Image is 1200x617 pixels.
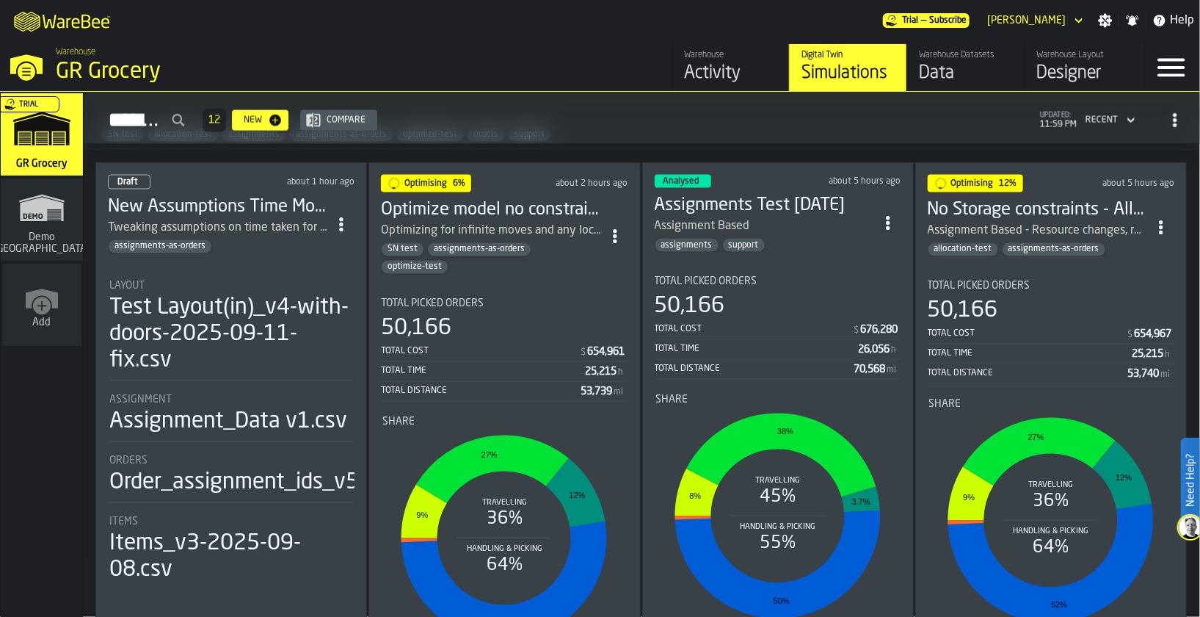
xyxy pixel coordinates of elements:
div: Title [109,455,353,467]
div: Updated: 9/16/2025, 10:14:29 PM Created: 9/16/2025, 4:50:23 PM [551,178,628,189]
span: mi [614,388,624,398]
div: stat-Items [109,516,353,584]
span: Help [1170,12,1194,29]
div: stat-Total Picked Orders [381,298,628,402]
div: DropdownMenuValue-Sandhya Gopakumar [987,15,1066,26]
div: stat-Total Picked Orders [928,281,1174,384]
div: Data [919,62,1012,85]
span: Total Picked Orders [928,281,1030,292]
div: Title [929,399,1173,411]
span: Share [929,399,961,411]
div: Updated: 9/16/2025, 10:47:16 PM Created: 9/16/2025, 10:42:19 PM [254,177,354,187]
div: status-0 2 [108,175,150,190]
a: link-to-/wh/i/e451d98b-95f6-4604-91ff-c80219f9c36d/designer [1024,44,1141,91]
span: mi [1160,370,1170,380]
span: Assignment [109,394,172,406]
span: Draft [117,178,138,187]
div: Title [109,516,353,528]
a: link-to-/wh/i/e451d98b-95f6-4604-91ff-c80219f9c36d/feed/ [672,44,789,91]
div: Total Distance [655,364,854,375]
div: Title [381,298,628,310]
div: Assignment_Data v1.csv [109,409,347,436]
span: Orders [109,455,148,467]
div: stat-Layout [109,281,353,381]
span: 12% [1000,179,1017,188]
div: Assignment Based - Resource changes, re-ordering time assumption changes [928,222,1148,239]
div: Warehouse Layout [1036,50,1130,60]
div: stat-Total Picked Orders [655,276,901,380]
span: support [723,240,765,250]
span: updated: [1040,112,1077,120]
div: Stat Value [1134,329,1171,341]
span: Layout [109,281,145,292]
span: 11:59 PM [1040,120,1077,130]
div: 50,166 [381,316,451,342]
div: Total Distance [381,386,581,397]
div: ButtonLoadMore-Load More-Prev-First-Last [197,109,232,132]
a: link-to-/wh/new [2,264,81,349]
span: Items [109,516,138,528]
span: — [921,15,926,26]
div: Compare [321,115,371,126]
span: mi [887,366,897,376]
div: Total Cost [655,325,853,335]
div: GR Grocery [56,59,452,85]
h3: Optimize model no constraints update 4.5M Assignment Test [DATE] [381,198,601,222]
div: Title [109,394,353,406]
a: link-to-/wh/i/e451d98b-95f6-4604-91ff-c80219f9c36d/pricing/ [883,13,970,28]
span: $ [854,326,859,336]
label: button-toggle-Help [1146,12,1200,29]
div: status-1 2 [928,175,1023,192]
div: status-1 2 [381,175,471,192]
div: 50,166 [928,298,998,325]
span: 6% [453,179,465,188]
span: Total Picked Orders [381,298,484,310]
div: stat-Assignment [109,394,353,442]
span: Optimising [951,179,994,188]
span: h [892,346,897,356]
div: Stat Value [1127,369,1159,380]
div: Assignment Based [655,217,875,235]
div: Total Time [381,367,585,377]
div: DropdownMenuValue-4 [1080,112,1138,129]
div: Title [656,394,900,406]
div: Stat Value [1132,349,1163,361]
div: Updated: 9/16/2025, 6:36:12 PM Created: 9/16/2025, 3:51:18 PM [1100,178,1174,189]
a: link-to-/wh/i/16932755-72b9-4ea4-9c69-3f1f3a500823/simulations [1,178,83,264]
div: Tweaking assumptions on time taken for tasks Assignment Based - Resource changes, re-ordering tim... [108,219,328,237]
div: Stat Value [581,386,613,398]
span: optimize-test [382,262,448,273]
div: Title [109,281,353,292]
span: Trial [902,15,918,26]
span: Subscribe [929,15,967,26]
span: Trial [19,101,38,109]
label: Need Help? [1182,439,1199,522]
a: link-to-/wh/i/e451d98b-95f6-4604-91ff-c80219f9c36d/simulations [1,93,83,178]
label: button-toggle-Notifications [1119,13,1146,28]
span: assignments-as-orders [1003,245,1105,255]
div: 50,166 [655,294,725,320]
div: Total Cost [381,347,579,357]
h3: No Storage constraints - Allocation by ABC - 4.5M Assignment Test [DATE] [928,198,1148,222]
div: Warehouse [684,50,777,60]
div: Designer [1036,62,1130,85]
span: Analysed [663,177,699,186]
div: Total Cost [928,329,1126,339]
div: New Assumptions Time Model Test 4.5M Assignment Test 2025-09-1 [108,195,328,219]
button: button-New [232,110,288,131]
div: Title [928,281,1174,292]
div: Title [382,416,626,428]
a: link-to-/wh/i/e451d98b-95f6-4604-91ff-c80219f9c36d/data [906,44,1024,91]
div: Warehouse Datasets [919,50,1012,60]
div: Updated: 9/16/2025, 6:38:16 PM Created: 9/9/2025, 5:03:28 PM [807,176,901,187]
div: Stat Value [859,344,890,356]
h3: Assignments Test [DATE] [655,194,875,217]
div: Optimizing for infinite moves and any locations (aka no hard breaks etc) Assignment Based - Resou... [381,222,601,239]
div: Items_v3-2025-09-08.csv [109,531,353,584]
div: Stat Value [586,367,617,378]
